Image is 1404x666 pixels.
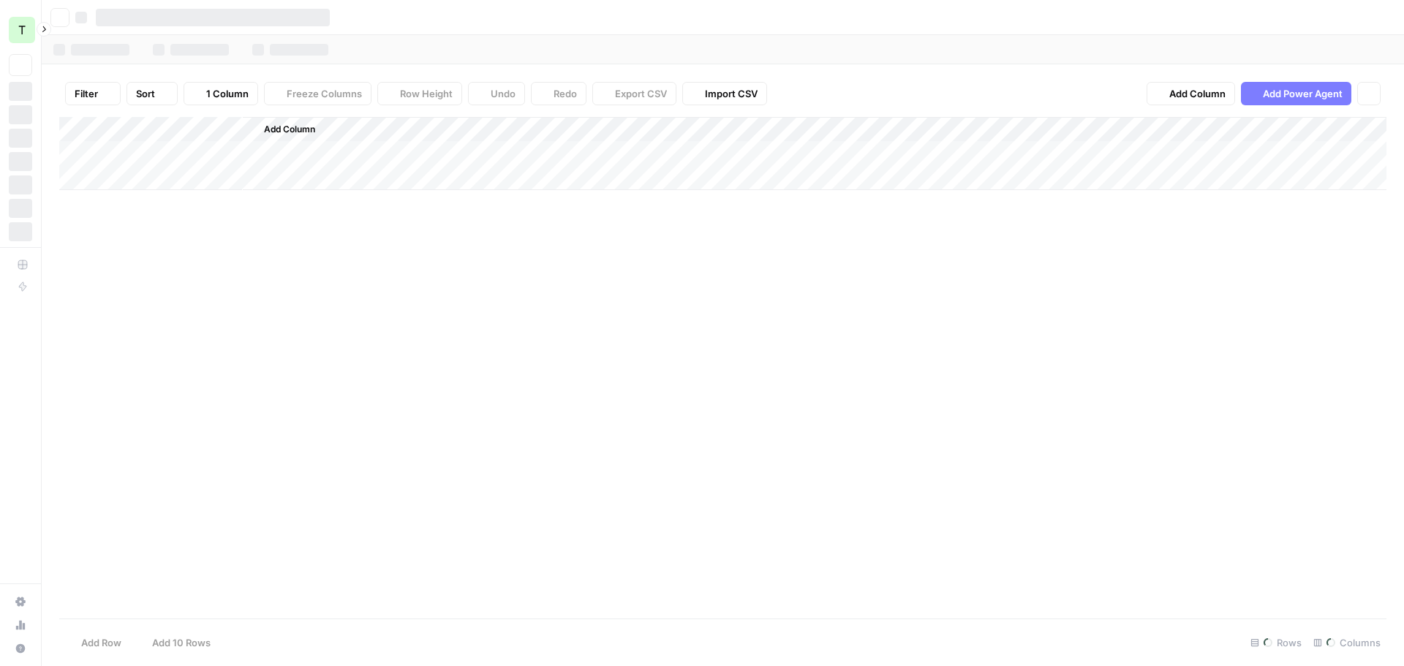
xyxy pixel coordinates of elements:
[682,82,767,105] button: Import CSV
[152,635,211,650] span: Add 10 Rows
[136,86,155,101] span: Sort
[184,82,258,105] button: 1 Column
[531,82,586,105] button: Redo
[1245,631,1307,654] div: Rows
[9,12,32,48] button: Workspace: TY SEO Team
[1241,82,1351,105] button: Add Power Agent
[554,86,577,101] span: Redo
[705,86,758,101] span: Import CSV
[264,82,371,105] button: Freeze Columns
[81,635,121,650] span: Add Row
[127,82,178,105] button: Sort
[206,86,249,101] span: 1 Column
[65,82,121,105] button: Filter
[9,613,32,637] a: Usage
[264,123,315,136] span: Add Column
[130,631,219,654] button: Add 10 Rows
[287,86,362,101] span: Freeze Columns
[59,631,130,654] button: Add Row
[377,82,462,105] button: Row Height
[400,86,453,101] span: Row Height
[615,86,667,101] span: Export CSV
[1169,86,1226,101] span: Add Column
[1307,631,1386,654] div: Columns
[468,82,525,105] button: Undo
[18,21,26,39] span: T
[1147,82,1235,105] button: Add Column
[245,120,321,139] button: Add Column
[592,82,676,105] button: Export CSV
[1263,86,1343,101] span: Add Power Agent
[9,637,32,660] button: Help + Support
[9,590,32,613] a: Settings
[491,86,516,101] span: Undo
[75,86,98,101] span: Filter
